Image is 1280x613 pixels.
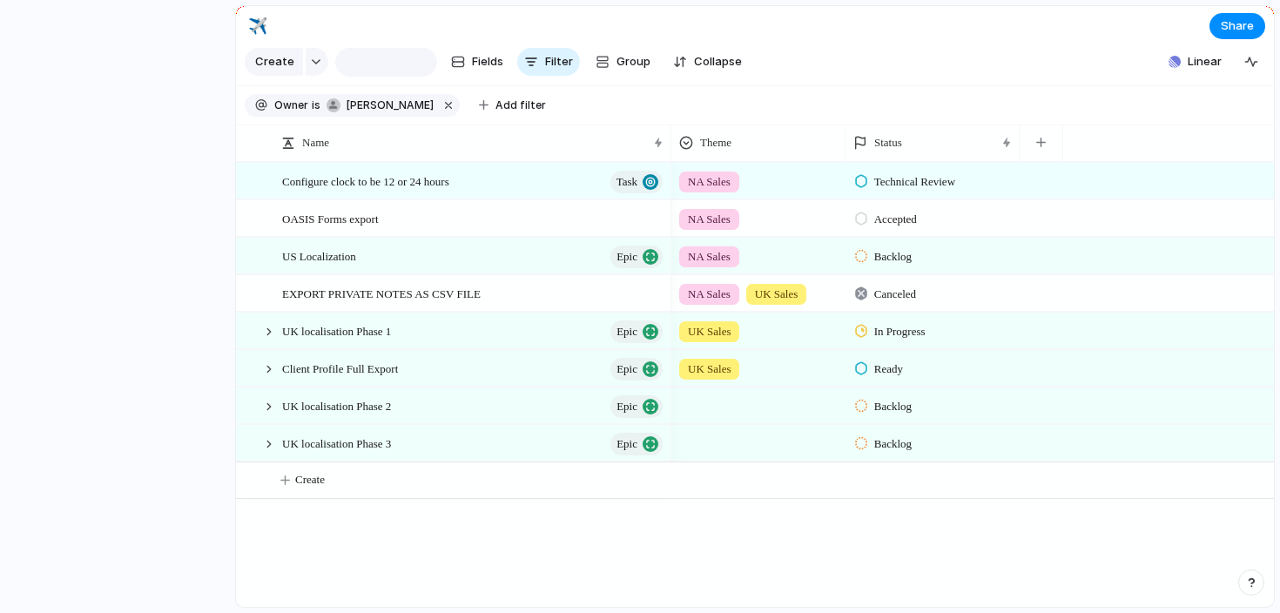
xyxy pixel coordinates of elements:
button: Epic [610,395,663,418]
span: Backlog [874,248,912,266]
span: UK localisation Phase 3 [282,433,391,453]
button: Epic [610,433,663,455]
button: Share [1209,13,1265,39]
span: [PERSON_NAME] [347,98,434,113]
span: Technical Review [874,173,955,191]
span: Backlog [874,398,912,415]
span: UK localisation Phase 1 [282,320,391,340]
span: Owner [274,98,308,113]
span: Fields [472,53,503,71]
span: Ready [874,360,903,378]
span: Create [295,471,325,488]
button: ✈️ [244,12,272,40]
button: Group [587,48,659,76]
button: Epic [610,320,663,343]
span: Group [616,53,650,71]
button: Add filter [468,93,556,118]
span: Linear [1188,53,1222,71]
span: is [312,98,320,113]
span: Epic [616,394,637,419]
div: ✈️ [248,14,267,37]
button: Task [610,171,663,193]
span: NA Sales [688,248,731,266]
span: Create [255,53,294,71]
span: UK localisation Phase 2 [282,395,391,415]
button: Linear [1162,49,1229,75]
span: Canceled [874,286,916,303]
span: EXPORT PRIVATE NOTES AS CSV FILE [282,283,481,303]
span: OASIS Forms export [282,208,379,228]
span: Epic [616,432,637,456]
span: Accepted [874,211,917,228]
button: Create [245,48,303,76]
span: Share [1221,17,1254,35]
button: Collapse [666,48,749,76]
span: Epic [616,357,637,381]
span: Filter [545,53,573,71]
span: Backlog [874,435,912,453]
span: In Progress [874,323,926,340]
span: Epic [616,245,637,269]
span: Add filter [495,98,546,113]
span: Epic [616,320,637,344]
span: NA Sales [688,211,731,228]
span: UK Sales [688,360,731,378]
span: Theme [700,134,731,152]
span: Task [616,170,637,194]
button: is [308,96,324,115]
span: Name [302,134,329,152]
span: Status [874,134,902,152]
span: Configure clock to be 12 or 24 hours [282,171,449,191]
button: Epic [610,246,663,268]
span: Collapse [694,53,742,71]
span: US Localization [282,246,356,266]
button: Filter [517,48,580,76]
span: UK Sales [755,286,798,303]
span: NA Sales [688,173,731,191]
span: NA Sales [688,286,731,303]
span: Client Profile Full Export [282,358,398,378]
button: [PERSON_NAME] [322,96,437,115]
span: UK Sales [688,323,731,340]
button: Fields [444,48,510,76]
button: Epic [610,358,663,381]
